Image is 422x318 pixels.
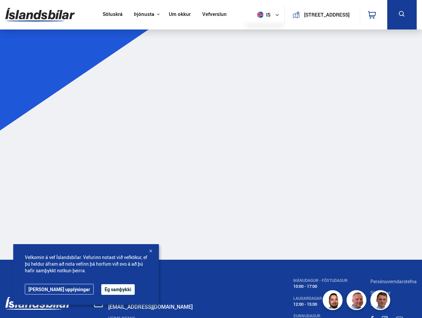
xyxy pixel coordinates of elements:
span: Velkomin á vef Íslandsbílar. Vefurinn notast við vefkökur, ef þú heldur áfram að nota vefinn þá h... [25,254,147,274]
a: Um okkur [169,11,191,18]
button: Ég samþykki [101,284,135,295]
div: 12:00 - 15:00 [293,302,348,307]
div: SÍMI [108,278,270,283]
img: svg+xml;base64,PHN2ZyB4bWxucz0iaHR0cDovL3d3dy53My5vcmcvMjAwMC9zdmciIHdpZHRoPSI1MTIiIGhlaWdodD0iNT... [257,12,263,18]
button: is [255,5,284,25]
div: MÁNUDAGUR - FÖSTUDAGUR [293,278,348,283]
a: Vefverslun [202,11,227,18]
button: Opna LiveChat spjallviðmót [5,3,25,23]
a: Skilmalar [370,290,391,296]
img: FbJEzSuNWCJXmdc-.webp [371,291,391,311]
div: 10:00 - 17:00 [293,284,348,289]
button: Þjónusta [134,11,154,18]
a: Söluskrá [103,11,122,18]
img: G0Ugv5HjCgRt.svg [5,4,75,26]
a: [EMAIL_ADDRESS][DOMAIN_NAME] [108,303,193,310]
div: SENDA SKILABOÐ [108,297,270,302]
span: is [255,12,271,18]
img: nhp88E3Fdnt1Opn2.png [324,291,344,311]
button: [STREET_ADDRESS] [303,12,351,18]
div: LAUGARDAGAR [293,296,348,301]
a: [STREET_ADDRESS] [288,5,356,24]
a: [PERSON_NAME] upplýsingar [25,284,94,294]
img: siFngHWaQ9KaOqBr.png [348,291,367,311]
a: Persónuverndarstefna [370,278,417,285]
